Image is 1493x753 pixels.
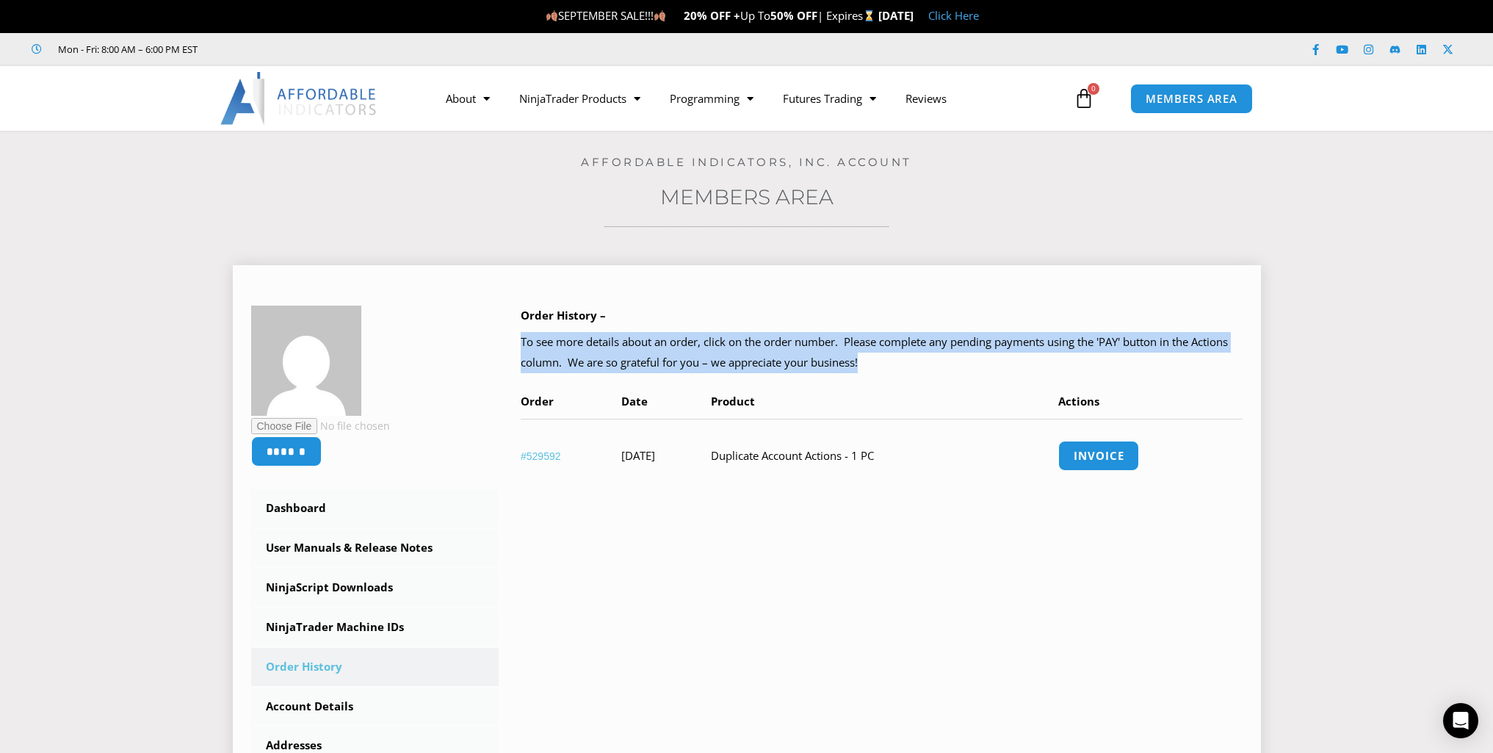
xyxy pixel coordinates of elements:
a: Affordable Indicators, Inc. Account [581,155,912,169]
a: Click Here [928,8,979,23]
span: Product [711,394,755,408]
span: Actions [1058,394,1099,408]
a: Account Details [251,688,499,726]
span: Order [521,394,554,408]
span: Mon - Fri: 8:00 AM – 6:00 PM EST [54,40,198,58]
img: ⌛ [864,10,875,21]
strong: 50% OFF [770,8,817,23]
span: MEMBERS AREA [1146,93,1237,104]
a: Order History [251,648,499,686]
img: 🍂 [546,10,557,21]
a: Reviews [891,82,961,115]
a: About [431,82,505,115]
img: 🍂 [654,10,665,21]
time: [DATE] [621,448,655,463]
a: MEMBERS AREA [1130,84,1253,114]
img: LogoAI | Affordable Indicators – NinjaTrader [220,72,378,125]
a: 0 [1052,77,1116,120]
span: 0 [1088,83,1099,95]
a: Dashboard [251,489,499,527]
span: SEPTEMBER SALE!!! Up To | Expires [546,8,878,23]
a: User Manuals & Release Notes [251,529,499,567]
a: Members Area [660,184,834,209]
a: NinjaScript Downloads [251,569,499,607]
a: Programming [655,82,768,115]
nav: Menu [431,82,1070,115]
b: Order History – [521,308,606,323]
a: View order number 529592 [521,450,561,462]
td: Duplicate Account Actions - 1 PC [711,419,1058,492]
strong: [DATE] [878,8,914,23]
iframe: Customer reviews powered by Trustpilot [218,42,438,57]
p: To see more details about an order, click on the order number. Please complete any pending paymen... [521,332,1243,373]
img: ab37afd1b4651a01a9f7e97aa93c1d8d4ef2d56c038269a4271abf63ff5a6c4a [251,306,361,416]
a: NinjaTrader Machine IDs [251,608,499,646]
div: Open Intercom Messenger [1443,703,1478,738]
strong: 20% OFF + [684,8,740,23]
a: Futures Trading [768,82,891,115]
a: Invoice order number 529592 [1058,441,1139,471]
span: Date [621,394,648,408]
a: NinjaTrader Products [505,82,655,115]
